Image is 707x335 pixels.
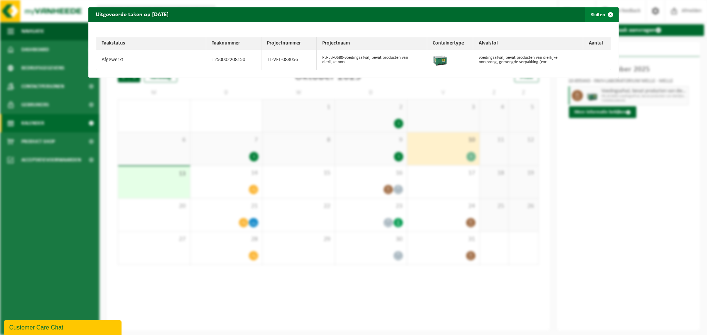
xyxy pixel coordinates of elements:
td: Afgewerkt [96,50,206,70]
th: Projectnaam [317,37,427,50]
th: Taakstatus [96,37,206,50]
td: T250002208150 [206,50,261,70]
th: Afvalstof [473,37,583,50]
button: Sluiten [585,7,618,22]
th: Containertype [427,37,473,50]
td: voedingsafval, bevat producten van dierlijke oorsprong, gemengde verpakking (exc [473,50,583,70]
th: Taaknummer [206,37,261,50]
th: Projectnummer [261,37,317,50]
td: TL-VEL-088056 [261,50,317,70]
iframe: chat widget [4,319,123,335]
th: Aantal [583,37,611,50]
h2: Uitgevoerde taken op [DATE] [88,7,176,21]
img: PB-LB-0680-HPE-GN-01 [433,52,447,67]
td: PB-LB-0680-voedingsafval, bevat producten van dierlijke oors [317,50,427,70]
